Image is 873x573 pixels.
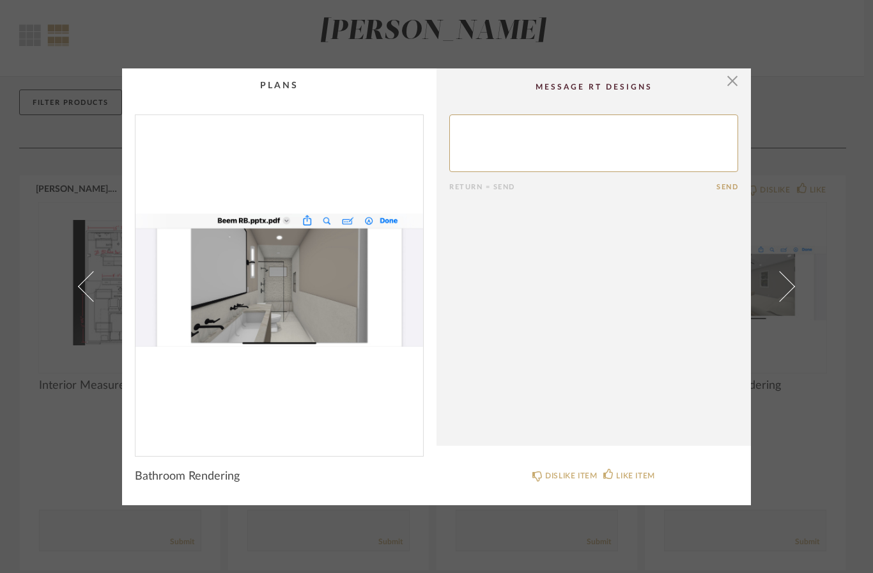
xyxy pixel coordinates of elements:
[716,183,738,191] button: Send
[449,183,716,191] div: Return = Send
[135,115,423,446] div: 0
[720,68,745,94] button: Close
[616,469,654,482] div: LIKE ITEM
[135,469,240,483] span: Bathroom Rendering
[135,115,423,446] img: 03976bd1-081e-4e17-8662-57db9a95e80b_1000x1000.jpg
[545,469,597,482] div: DISLIKE ITEM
